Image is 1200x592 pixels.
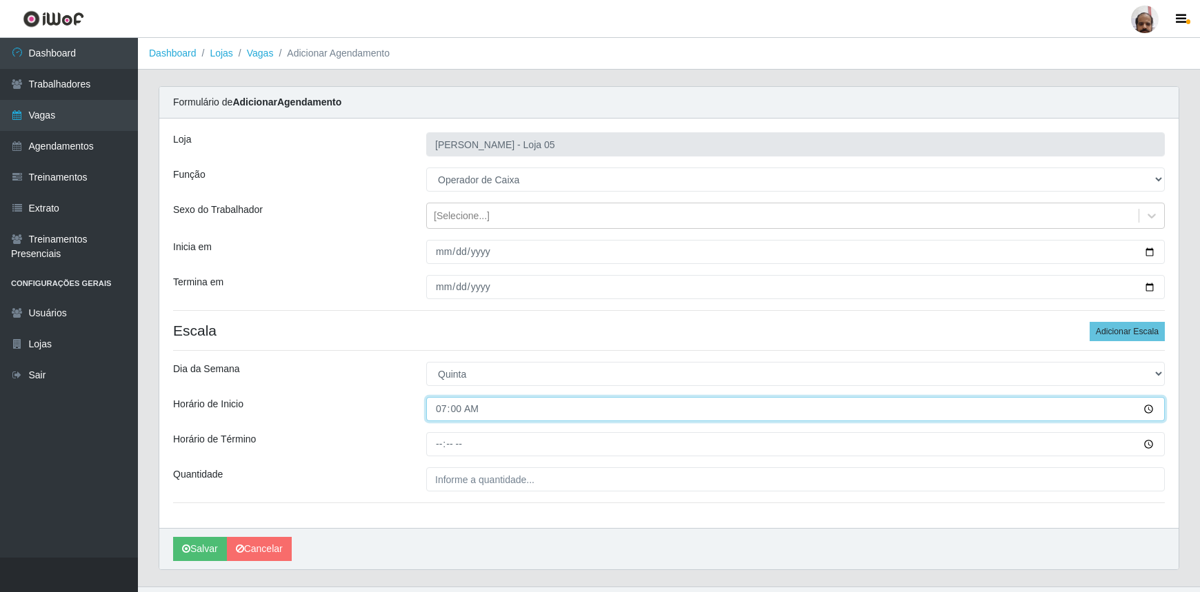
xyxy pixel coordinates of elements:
[149,48,197,59] a: Dashboard
[173,362,240,376] label: Dia da Semana
[173,322,1165,339] h4: Escala
[426,467,1165,491] input: Informe a quantidade...
[138,38,1200,70] nav: breadcrumb
[426,432,1165,456] input: 00:00
[173,240,212,254] label: Inicia em
[273,46,390,61] li: Adicionar Agendamento
[159,87,1179,119] div: Formulário de
[173,397,243,411] label: Horário de Inicio
[426,240,1165,264] input: 00/00/0000
[426,275,1165,299] input: 00/00/0000
[173,537,227,561] button: Salvar
[232,96,341,108] strong: Adicionar Agendamento
[173,275,223,289] label: Termina em
[1090,322,1165,341] button: Adicionar Escala
[173,132,191,147] label: Loja
[247,48,274,59] a: Vagas
[426,397,1165,421] input: 00:00
[227,537,292,561] a: Cancelar
[173,167,206,182] label: Função
[210,48,232,59] a: Lojas
[173,203,263,217] label: Sexo do Trabalhador
[173,467,223,482] label: Quantidade
[434,209,490,223] div: [Selecione...]
[173,432,256,447] label: Horário de Término
[23,10,84,28] img: CoreUI Logo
